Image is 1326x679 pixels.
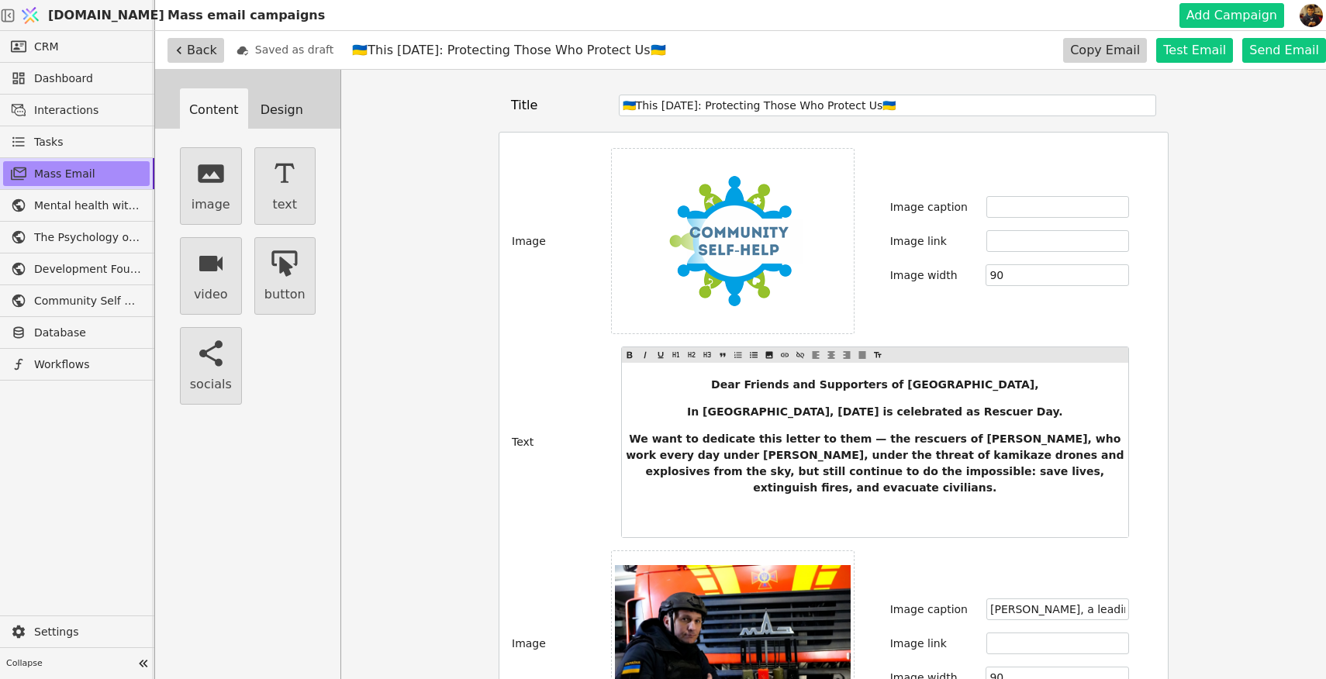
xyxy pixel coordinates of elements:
[272,195,297,214] div: text
[352,41,665,60] h1: 🇺🇦This [DATE]: Protecting Those Who Protect Us🇺🇦
[264,285,306,304] div: button
[1242,38,1326,63] button: Send Email
[34,325,142,341] span: Database
[3,34,150,59] a: CRM
[237,42,333,58] p: Saved as draft
[34,624,142,640] span: Settings
[1179,3,1284,28] button: Add Campaign
[167,6,325,25] p: Mass email campaigns
[890,199,968,215] label: Image caption
[890,267,958,284] label: Image width
[626,433,1127,494] span: We want to dedicate this letter to them — the rescuers of [PERSON_NAME], who work every day under...
[3,98,150,122] a: Interactions
[3,257,150,281] a: Development Foundation
[248,88,316,132] button: Design
[16,1,155,30] a: [DOMAIN_NAME]
[34,71,142,87] span: Dashboard
[34,229,142,246] span: The Psychology of War
[3,161,150,186] a: Mass Email
[512,434,534,450] label: Text
[34,102,142,119] span: Interactions
[180,237,242,315] button: video
[3,288,150,313] a: Community Self Help
[34,293,142,309] span: Community Self Help
[890,233,947,250] label: Image link
[19,1,42,30] img: Logo
[511,96,537,115] label: Title
[192,195,230,214] div: image
[34,134,64,150] span: Tasks
[890,601,968,618] label: Image caption
[155,38,237,63] a: Back
[3,129,150,154] a: Tasks
[512,233,546,250] label: Image
[194,285,228,304] div: video
[34,198,142,214] span: Mental health without prejudice project
[34,166,142,182] span: Mass Email
[711,378,1039,391] span: Dear Friends and Supporters of [GEOGRAPHIC_DATA],
[890,636,947,652] label: Image link
[663,176,803,306] img: Image
[3,193,150,218] a: Mental health without prejudice project
[190,375,232,394] div: socials
[180,147,242,225] button: image
[6,657,133,670] span: Collapse
[3,320,150,345] a: Database
[1063,38,1147,63] button: Copy Email
[1156,38,1233,63] button: Test Email
[254,237,316,315] button: button
[687,405,1063,418] span: In [GEOGRAPHIC_DATA], [DATE] is celebrated as Rescuer Day.
[3,66,150,91] a: Dashboard
[34,357,142,373] span: Workflows
[512,636,546,652] label: Image
[34,261,142,277] span: Development Foundation
[34,39,59,55] span: CRM
[180,327,242,405] button: socials
[180,88,248,132] button: Content
[254,147,316,225] button: text
[3,225,150,250] a: The Psychology of War
[167,38,224,63] button: Back
[48,6,164,25] span: [DOMAIN_NAME]
[1300,4,1323,27] img: 73cef4174f0444e6e86f60503224d004
[3,352,150,377] a: Workflows
[3,619,150,644] a: Settings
